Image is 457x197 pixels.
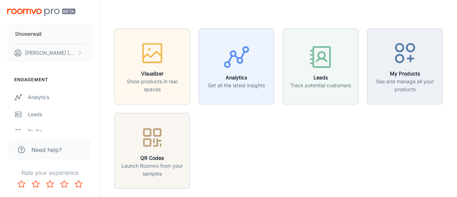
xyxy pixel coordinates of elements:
div: Leads [28,110,92,118]
h6: Visualizer [119,70,185,78]
a: AnalyticsGet all the latest insights [199,62,274,69]
button: [PERSON_NAME] [PERSON_NAME] [7,44,92,62]
button: AnalyticsGet all the latest insights [199,29,274,104]
button: Rate 4 star [57,177,71,191]
a: My ProductsSee and manage all your products [367,62,443,69]
h6: QR Codes [119,154,185,162]
p: Track potential customers [290,82,351,89]
h6: Analytics [208,74,265,82]
button: QR CodesLaunch Roomvo from your samples [114,113,190,189]
button: Rate 5 star [71,177,86,191]
button: Showerwall [7,25,92,43]
button: Rate 1 star [14,177,29,191]
h6: My Products [372,70,438,78]
img: Roomvo PRO Beta [7,9,75,16]
button: Rate 2 star [29,177,43,191]
button: My ProductsSee and manage all your products [367,29,443,104]
h6: Leads [290,74,351,82]
a: LeadsTrack potential customers [283,62,358,69]
p: Get all the latest insights [208,82,265,89]
p: See and manage all your products [372,78,438,93]
button: VisualizerShow products in real spaces [114,29,190,104]
span: Need help? [31,146,62,154]
p: Showerwall [15,30,41,38]
a: QR CodesLaunch Roomvo from your samples [114,147,190,154]
p: Rate your experience [6,168,94,177]
button: LeadsTrack potential customers [283,29,358,104]
p: Launch Roomvo from your samples [119,162,185,178]
div: To-do [28,128,92,136]
button: Rate 3 star [43,177,57,191]
p: Show products in real spaces [119,78,185,93]
div: Analytics [28,93,92,101]
p: [PERSON_NAME] [PERSON_NAME] [25,49,75,57]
